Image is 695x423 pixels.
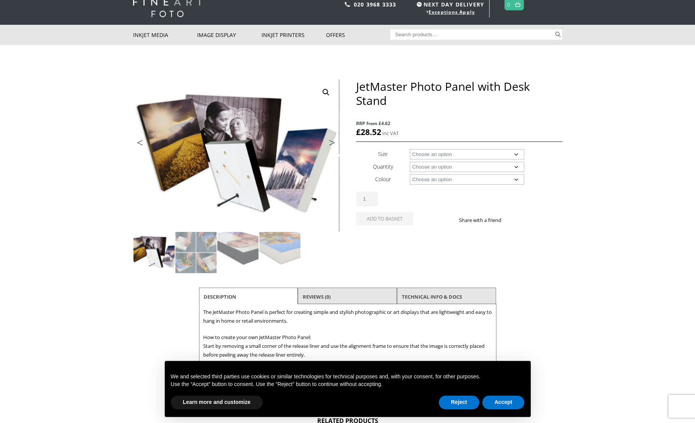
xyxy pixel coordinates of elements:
[303,290,331,304] a: Reviews (0)
[510,217,517,223] img: facebook sharing button
[356,127,381,137] bdi: 28.52
[204,290,236,304] a: Description
[439,396,479,409] button: Reject
[217,232,258,273] img: JetMaster Photo Panel with Desk Stand - Image 3
[259,232,300,273] img: JetMaster Photo Panel with Desk Stand - Image 4
[459,216,510,225] p: Share with a friend
[159,355,537,423] div: Notice
[375,175,391,183] label: Colour
[515,2,520,7] img: basket.svg
[356,127,361,137] span: £
[373,163,393,170] label: Quantity
[356,191,378,206] input: Product quantity
[520,217,526,223] img: twitter sharing button
[171,373,525,381] p: We and selected third parties use cookies or similar technologies for technical purposes and, wit...
[345,2,350,7] img: phone.svg
[217,274,258,315] img: JetMaster Photo Panel with Desk Stand - Image 7
[356,212,413,225] button: Add to basket
[390,29,554,40] input: Search products…
[259,274,300,315] img: JetMaster Photo Panel with Desk Stand - Image 8
[326,25,390,45] a: Offers
[529,217,535,223] img: email sharing button
[354,1,396,8] a: 020 3968 3333
[356,119,562,128] span: RRP from £4.62
[554,29,562,40] button: Search
[378,150,388,158] label: Size
[133,25,197,45] a: Inkjet Media
[133,274,175,315] img: JetMaster Photo Panel with Desk Stand - Image 5
[175,274,217,315] img: JetMaster Photo Panel with Desk Stand - Image 6
[402,290,462,304] a: TECHNICAL INFO & DOCS
[319,85,333,99] a: View full-screen image gallery
[429,9,475,15] a: Exceptions Apply
[197,25,262,45] a: Image Display
[262,25,326,45] a: Inkjet Printers
[203,308,492,325] p: The JetMaster Photo Panel is perfect for creating simple and stylish photographic or art displays...
[356,79,562,108] h1: JetMaster Photo Panel with Desk Stand
[417,2,422,7] img: time.svg
[171,381,525,388] p: Use the “Accept” button to consent. Use the “Reject” button to continue without accepting.
[203,333,492,386] p: How to create your own JetMaster Photo Panel: Start by removing a small corner of the release lin...
[175,232,217,273] img: JetMaster Photo Panel with Desk Stand - Image 2
[171,396,263,409] button: Learn more and customize
[482,396,525,409] button: Accept
[133,232,175,273] img: JetMaster Photo Panel with Desk Stand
